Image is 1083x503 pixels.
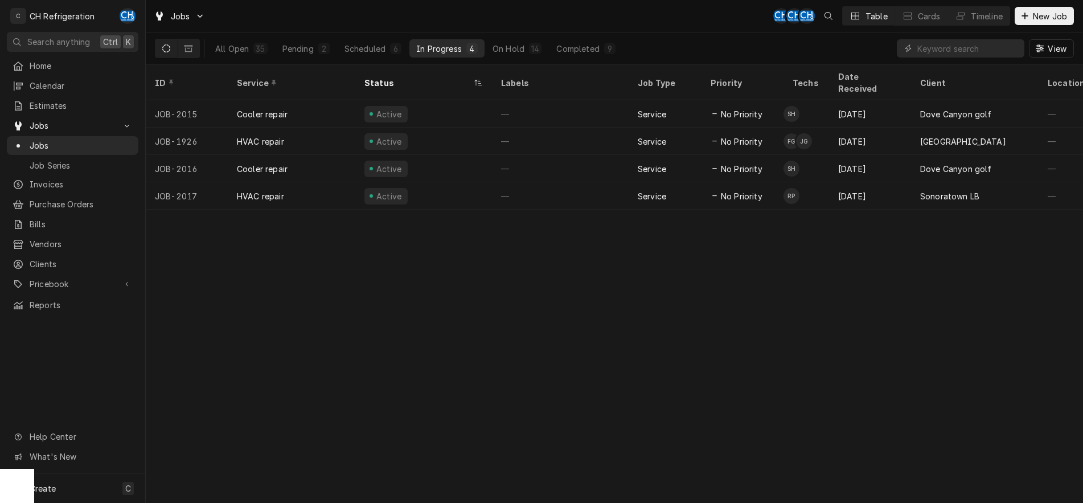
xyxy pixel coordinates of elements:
[7,32,138,52] button: Search anythingCtrlK
[469,43,475,55] div: 4
[638,77,692,89] div: Job Type
[120,8,136,24] div: CH
[7,427,138,446] a: Go to Help Center
[799,8,815,24] div: CH
[501,77,620,89] div: Labels
[531,43,539,55] div: 14
[920,77,1027,89] div: Client
[30,278,116,290] span: Pricebook
[237,77,344,89] div: Service
[492,128,629,155] div: —
[7,255,138,273] a: Clients
[30,80,133,92] span: Calendar
[237,190,284,202] div: HVAC repair
[638,136,666,148] div: Service
[829,100,911,128] div: [DATE]
[1029,39,1074,58] button: View
[638,108,666,120] div: Service
[1015,7,1074,25] button: New Job
[638,190,666,202] div: Service
[865,10,888,22] div: Table
[30,160,133,171] span: Job Series
[829,155,911,182] div: [DATE]
[917,39,1019,58] input: Keyword search
[920,190,979,202] div: Sonoratown LB
[493,43,524,55] div: On Hold
[120,8,136,24] div: Chris Hiraga's Avatar
[146,128,228,155] div: JOB-1926
[215,43,249,55] div: All Open
[492,182,629,210] div: —
[920,108,992,120] div: Dove Canyon golf
[829,182,911,210] div: [DATE]
[146,182,228,210] div: JOB-2017
[796,133,812,149] div: JG
[799,8,815,24] div: Chris Hiraga's Avatar
[375,136,403,148] div: Active
[364,77,471,89] div: Status
[146,155,228,182] div: JOB-2016
[256,43,265,55] div: 35
[237,136,284,148] div: HVAC repair
[783,133,799,149] div: Fred Gonzalez's Avatar
[30,238,133,250] span: Vendors
[819,7,838,25] button: Open search
[838,71,900,95] div: Date Received
[375,190,403,202] div: Active
[7,195,138,214] a: Purchase Orders
[7,116,138,135] a: Go to Jobs
[30,10,95,22] div: CH Refrigeration
[7,275,138,293] a: Go to Pricebook
[783,106,799,122] div: Steven Hiraga's Avatar
[721,163,762,175] span: No Priority
[103,36,118,48] span: Ctrl
[721,136,762,148] span: No Priority
[783,188,799,204] div: Ruben Perez's Avatar
[282,43,314,55] div: Pending
[7,76,138,95] a: Calendar
[7,447,138,466] a: Go to What's New
[392,43,399,55] div: 6
[786,8,802,24] div: CH
[30,484,56,493] span: Create
[30,178,133,190] span: Invoices
[237,108,288,120] div: Cooler repair
[711,77,772,89] div: Priority
[171,10,190,22] span: Jobs
[7,235,138,253] a: Vendors
[30,60,133,72] span: Home
[7,215,138,234] a: Bills
[783,161,799,177] div: SH
[1045,43,1069,55] span: View
[125,482,131,494] span: C
[30,299,133,311] span: Reports
[783,133,799,149] div: FG
[7,56,138,75] a: Home
[149,7,210,26] a: Go to Jobs
[7,96,138,115] a: Estimates
[27,36,90,48] span: Search anything
[773,8,789,24] div: Chris Hiraga's Avatar
[920,163,992,175] div: Dove Canyon golf
[7,156,138,175] a: Job Series
[30,218,133,230] span: Bills
[30,140,133,152] span: Jobs
[7,175,138,194] a: Invoices
[783,106,799,122] div: SH
[237,163,288,175] div: Cooler repair
[773,8,789,24] div: CH
[30,198,133,210] span: Purchase Orders
[321,43,327,55] div: 2
[829,128,911,155] div: [DATE]
[7,296,138,314] a: Reports
[556,43,599,55] div: Completed
[155,77,216,89] div: ID
[786,8,802,24] div: Chris Hiraga's Avatar
[796,133,812,149] div: Josh Galindo's Avatar
[30,258,133,270] span: Clients
[920,136,1006,148] div: [GEOGRAPHIC_DATA]
[30,431,132,443] span: Help Center
[416,43,462,55] div: In Progress
[30,120,116,132] span: Jobs
[721,108,762,120] span: No Priority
